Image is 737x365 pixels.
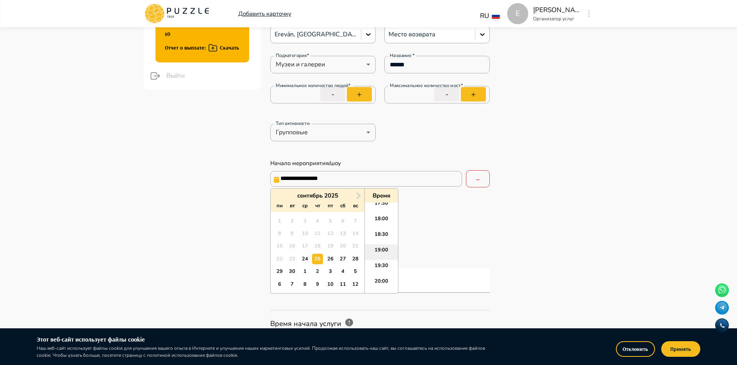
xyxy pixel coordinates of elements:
[365,198,398,213] li: 17:30
[300,266,310,277] div: Choose среда, 1 октября 2025 г.
[350,279,361,290] div: Choose воскресенье, 12 октября 2025 г.
[276,82,350,89] label: Минимальное количество людей*
[341,315,357,330] button: Укажите доступные временные слоты начала услуги по дням недели
[390,52,414,59] label: Название
[367,192,396,199] div: Время
[365,260,398,276] li: 19:30
[287,279,298,290] div: Choose вторник, 7 октября 2025 г.
[273,215,362,291] div: month 2025-09
[507,3,528,24] div: E
[276,52,309,59] label: Подкатегория*
[312,228,323,239] div: Not available четверг, 11 сентября 2025 г.
[274,266,285,277] div: Choose понедельник, 29 сентября 2025 г.
[142,66,261,86] div: logoutВыйти
[165,31,186,37] h1: $0
[533,15,580,22] p: Организатор услуг
[325,228,335,239] div: Not available пятница, 12 сентября 2025 г.
[274,216,285,226] div: Not available понедельник, 1 сентября 2025 г.
[365,291,398,307] li: 20:30
[365,276,398,291] li: 20:00
[287,254,298,264] div: Not available вторник, 23 сентября 2025 г.
[270,319,341,328] label: Время начала услуги
[533,5,580,15] p: [PERSON_NAME][GEOGRAPHIC_DATA]
[365,213,398,229] li: 18:00
[616,341,655,357] button: Отклонить
[300,216,310,226] div: Not available среда, 3 сентября 2025 г.
[312,216,323,226] div: Not available четверг, 4 сентября 2025 г.
[337,241,348,251] div: Not available суббота, 20 сентября 2025 г.
[270,159,341,167] label: Начало мероприятия/шоу
[165,43,239,53] div: Отчет о выплате: Скачать
[337,254,348,264] div: Choose суббота, 27 сентября 2025 г.
[337,266,348,277] div: Choose суббота, 4 октября 2025 г.
[300,254,310,264] div: Choose среда, 24 сентября 2025 г.
[350,266,361,277] div: Choose воскресенье, 5 октября 2025 г.
[287,228,298,239] div: Not available вторник, 9 сентября 2025 г.
[270,125,376,140] div: Групповые
[300,279,310,290] div: Choose среда, 8 октября 2025 г.
[271,192,364,199] div: сентябрь 2025
[274,201,285,211] div: пн
[276,120,309,127] label: Тип активности
[350,201,361,211] div: вс
[166,71,255,80] span: Выйти
[337,216,348,226] div: Not available суббота, 6 сентября 2025 г.
[287,216,298,226] div: Not available вторник, 2 сентября 2025 г.
[325,266,335,277] div: Choose пятница, 3 октября 2025 г.
[325,216,335,226] div: Not available пятница, 5 сентября 2025 г.
[300,201,310,211] div: ср
[337,201,348,211] div: сб
[238,9,291,18] a: Добавить карточку
[337,228,348,239] div: Not available суббота, 13 сентября 2025 г.
[287,201,298,211] div: вт
[350,241,361,251] div: Not available воскресенье, 21 сентября 2025 г.
[37,335,501,345] h6: Этот веб-сайт использует файлы cookie
[287,241,298,251] div: Not available вторник, 16 сентября 2025 г.
[274,254,285,264] div: Not available понедельник, 22 сентября 2025 г.
[492,13,500,19] img: lang
[434,87,459,101] button: -
[270,57,376,72] div: Музеи и галереи
[390,82,463,89] label: Максимальное количество мест*
[312,254,323,264] div: Choose четверг, 25 сентября 2025 г.
[365,229,398,244] li: 18:30
[312,266,323,277] div: Choose четверг, 2 октября 2025 г.
[461,87,486,101] button: +
[287,266,298,277] div: Choose вторник, 30 сентября 2025 г.
[37,345,501,359] p: Наш веб-сайт использует файлы cookie для улучшения вашего опыта в Интернете и улучшения наших мар...
[300,228,310,239] div: Not available среда, 10 сентября 2025 г.
[312,201,323,211] div: чт
[274,228,285,239] div: Not available понедельник, 8 сентября 2025 г.
[165,39,239,53] button: Отчет о выплате: Скачать
[347,87,372,101] button: +
[148,69,162,83] button: logout
[325,241,335,251] div: Not available пятница, 19 сентября 2025 г.
[350,228,361,239] div: Not available воскресенье, 14 сентября 2025 г.
[350,254,361,264] div: Choose воскресенье, 28 сентября 2025 г.
[300,241,310,251] div: Not available среда, 17 сентября 2025 г.
[320,87,345,101] button: -
[365,244,398,260] li: 19:00
[325,279,335,290] div: Choose пятница, 10 октября 2025 г.
[325,254,335,264] div: Choose пятница, 26 сентября 2025 г.
[274,279,285,290] div: Choose понедельник, 6 октября 2025 г.
[352,189,365,202] button: Next Month
[350,216,361,226] div: Not available воскресенье, 7 сентября 2025 г.
[661,341,700,357] button: Принять
[312,279,323,290] div: Choose четверг, 9 октября 2025 г.
[325,201,335,211] div: пт
[337,279,348,290] div: Choose суббота, 11 октября 2025 г.
[274,241,285,251] div: Not available понедельник, 15 сентября 2025 г.
[312,241,323,251] div: Not available четверг, 18 сентября 2025 г.
[480,11,489,21] p: RU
